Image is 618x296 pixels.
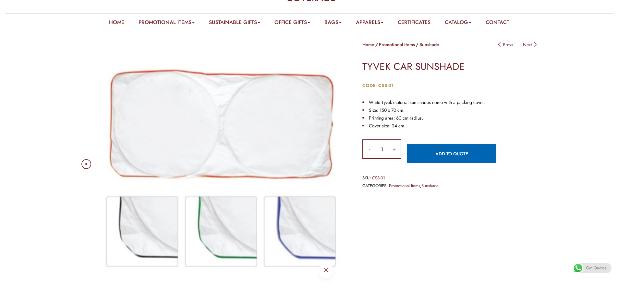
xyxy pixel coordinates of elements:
a: Catalog [445,19,471,29]
a: Apparels [356,19,383,29]
a: Home [109,19,124,29]
span: SKU: [362,175,371,181]
a: Promotional Items [379,41,415,48]
span: Next [523,41,532,48]
a: Contact [486,19,509,29]
span: Printing area: 60 cm radius. [369,115,423,121]
span: CSS-01 [372,175,385,181]
strong: CODE: CSS-01 [362,82,394,89]
a: Promotional Items [389,183,420,189]
span: Categories: [362,183,388,189]
a: Sustainable Gifts [209,19,260,29]
a: Office Gifts [274,19,310,29]
a: Next [523,41,538,48]
span: Prevs [503,41,513,48]
span: Cover size: 24 cm. [369,122,406,129]
h1: TYVEK CAR SUNSHADE [362,60,538,73]
span: Get Quotes! [586,263,608,273]
img: 2 [97,41,343,288]
a: Prevs [497,41,513,48]
input: - [363,140,376,158]
span: , [362,182,538,189]
span: Size: 150 x 70 cm. [369,107,405,113]
a: Bags [324,19,342,29]
a: Sunshade [421,183,439,189]
a: Sunshade [419,41,439,48]
input: + [388,140,401,158]
a: Promotional Items [139,19,195,29]
button: 1 of 1 [85,163,87,165]
a: Certificates [398,19,430,29]
nav: Posts [497,41,538,48]
a: Add to quote [407,144,496,163]
a: Home [362,41,374,48]
span: White Tyvek material sun shades come with a packing cover. [369,99,485,106]
input: Product quantity [376,140,388,158]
